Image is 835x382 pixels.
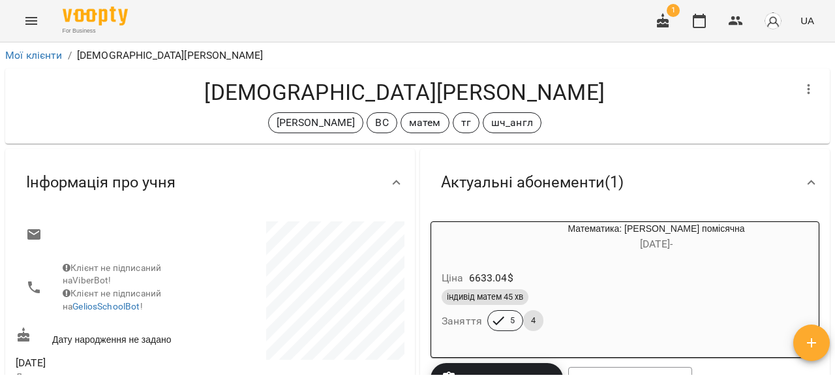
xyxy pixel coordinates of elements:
[375,115,388,131] p: ВС
[5,48,830,63] nav: breadcrumb
[409,115,441,131] p: матем
[640,238,673,250] span: [DATE] -
[68,48,72,63] li: /
[16,5,47,37] button: Menu
[442,291,528,303] span: індивід матем 45 хв
[494,222,819,253] div: Математика: [PERSON_NAME] помісячна
[63,27,128,35] span: For Business
[800,14,814,27] span: UA
[5,49,63,61] a: Мої клієнти
[483,112,541,133] div: шч_англ
[16,355,207,371] span: [DATE]
[441,172,624,193] span: Актуальні абонементи ( 1 )
[16,79,793,106] h4: [DEMOGRAPHIC_DATA][PERSON_NAME]
[491,115,533,131] p: шч_англ
[420,149,830,216] div: Актуальні абонементи(1)
[63,7,128,25] img: Voopty Logo
[431,222,494,253] div: Математика: Індивід помісячна
[401,112,449,133] div: матем
[367,112,397,133] div: ВС
[764,12,782,30] img: avatar_s.png
[795,8,819,33] button: UA
[442,269,464,287] h6: Ціна
[442,312,482,330] h6: Заняття
[667,4,680,17] span: 1
[268,112,364,133] div: [PERSON_NAME]
[502,315,523,326] span: 5
[523,315,543,326] span: 4
[461,115,471,131] p: тг
[77,48,264,63] p: [DEMOGRAPHIC_DATA][PERSON_NAME]
[431,222,819,347] button: Математика: [PERSON_NAME] помісячна[DATE]- Ціна6633.04$індивід матем 45 хвЗаняття54
[63,288,161,311] span: Клієнт не підписаний на !
[277,115,356,131] p: [PERSON_NAME]
[72,301,140,311] a: GeliosSchoolBot
[26,172,175,193] span: Інформація про учня
[13,325,210,349] div: Дату народження не задано
[63,263,161,286] span: Клієнт не підписаний на ViberBot!
[5,149,415,216] div: Інформація про учня
[469,270,513,286] p: 6633.04 $
[453,112,479,133] div: тг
